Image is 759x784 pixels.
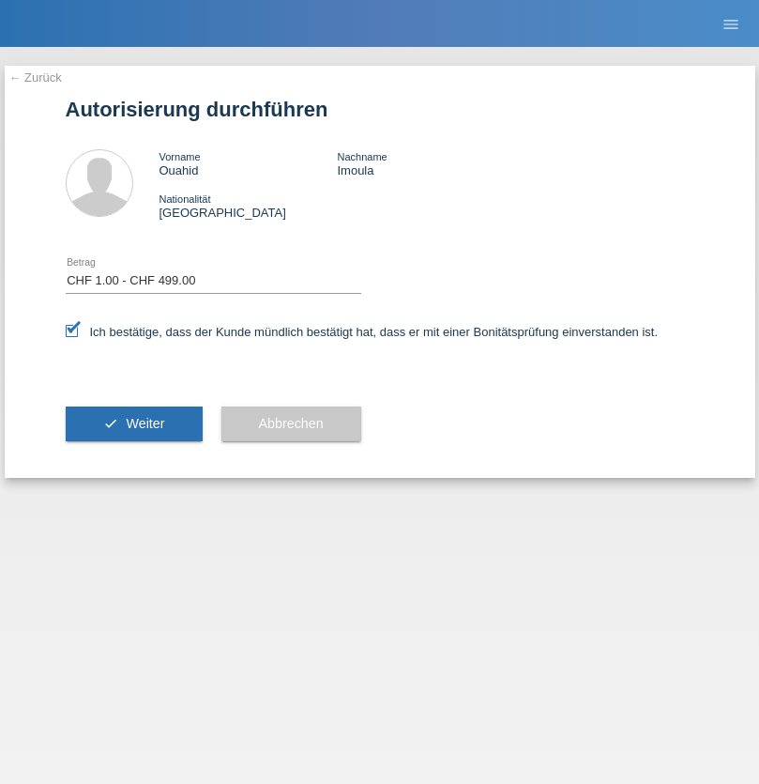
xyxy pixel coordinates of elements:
[712,18,750,29] a: menu
[221,407,361,442] button: Abbrechen
[103,416,118,431] i: check
[159,193,211,205] span: Nationalität
[159,151,201,162] span: Vorname
[259,416,324,431] span: Abbrechen
[9,70,62,85] a: ← Zurück
[337,151,387,162] span: Nachname
[126,416,164,431] span: Weiter
[721,15,740,34] i: menu
[159,149,338,177] div: Ouahid
[66,98,694,121] h1: Autorisierung durchführen
[159,192,338,220] div: [GEOGRAPHIC_DATA]
[66,407,203,442] button: check Weiter
[337,149,515,177] div: Imoula
[66,325,659,339] label: Ich bestätige, dass der Kunde mündlich bestätigt hat, dass er mit einer Bonitätsprüfung einversta...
